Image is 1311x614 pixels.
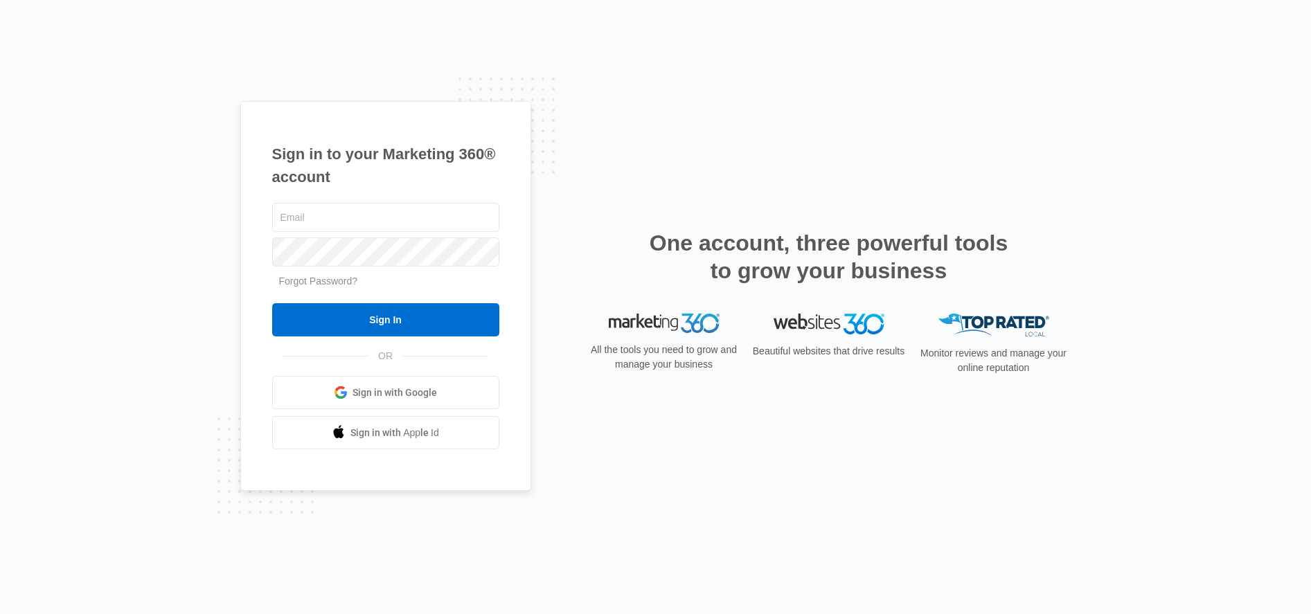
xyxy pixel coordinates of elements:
[353,386,437,400] span: Sign in with Google
[938,314,1049,336] img: Top Rated Local
[279,276,358,287] a: Forgot Password?
[587,343,742,372] p: All the tools you need to grow and manage your business
[272,143,499,188] h1: Sign in to your Marketing 360® account
[609,314,720,333] img: Marketing 360
[645,229,1013,285] h2: One account, three powerful tools to grow your business
[751,344,907,359] p: Beautiful websites that drive results
[774,314,884,334] img: Websites 360
[350,426,439,440] span: Sign in with Apple Id
[916,346,1071,375] p: Monitor reviews and manage your online reputation
[272,203,499,232] input: Email
[368,349,402,363] span: OR
[272,303,499,336] input: Sign In
[272,416,499,449] a: Sign in with Apple Id
[272,376,499,409] a: Sign in with Google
